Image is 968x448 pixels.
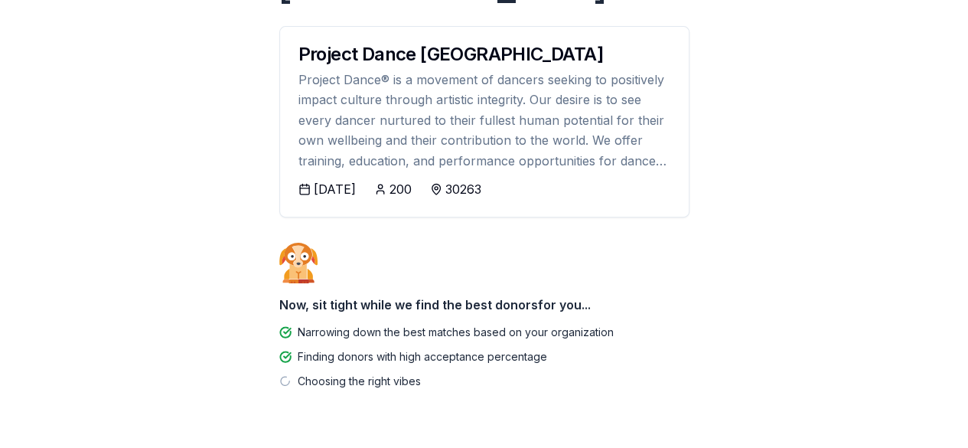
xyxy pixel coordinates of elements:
div: 30263 [445,180,481,198]
div: Finding donors with high acceptance percentage [298,348,547,366]
div: Now, sit tight while we find the best donors for you... [279,289,689,320]
div: 200 [389,180,412,198]
div: Project Dance® is a movement of dancers seeking to positively impact culture through artistic int... [298,70,670,171]
div: [DATE] [314,180,356,198]
div: Narrowing down the best matches based on your organization [298,323,614,342]
div: Project Dance [GEOGRAPHIC_DATA] [298,45,670,64]
img: Dog waiting patiently [279,242,318,283]
div: Choosing the right vibes [298,372,421,391]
